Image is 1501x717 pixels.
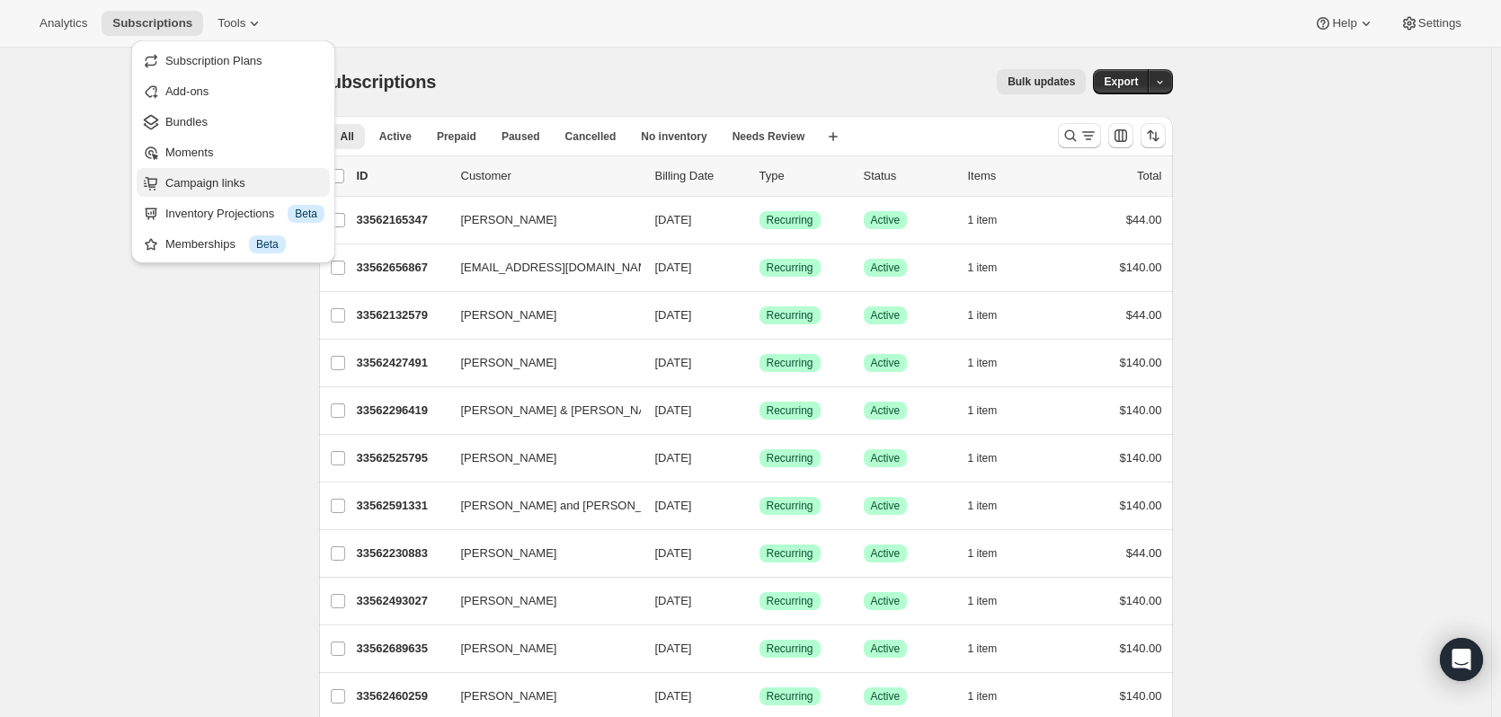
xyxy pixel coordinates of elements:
[450,206,630,235] button: [PERSON_NAME]
[450,587,630,615] button: [PERSON_NAME]
[871,594,901,608] span: Active
[1093,69,1149,94] button: Export
[968,546,998,561] span: 1 item
[968,356,998,370] span: 1 item
[461,449,557,467] span: [PERSON_NAME]
[767,642,813,656] span: Recurring
[357,541,1162,566] div: 33562230883[PERSON_NAME][DATE]SuccessRecurringSuccessActive1 item$44.00
[40,16,87,31] span: Analytics
[357,544,447,562] p: 33562230883
[655,451,692,465] span: [DATE]
[968,308,998,323] span: 1 item
[655,594,692,607] span: [DATE]
[871,689,901,704] span: Active
[1058,123,1101,148] button: Search and filter results
[968,684,1017,709] button: 1 item
[357,306,447,324] p: 33562132579
[655,356,692,369] span: [DATE]
[357,636,1162,661] div: 33562689635[PERSON_NAME][DATE]SuccessRecurringSuccessActive1 item$140.00
[461,402,668,420] span: [PERSON_NAME] & [PERSON_NAME]
[565,129,617,144] span: Cancelled
[767,451,813,465] span: Recurring
[968,208,1017,233] button: 1 item
[1126,213,1162,226] span: $44.00
[165,146,213,159] span: Moments
[165,235,324,253] div: Memberships
[1126,308,1162,322] span: $44.00
[357,640,447,658] p: 33562689635
[1120,261,1162,274] span: $140.00
[871,356,901,370] span: Active
[357,449,447,467] p: 33562525795
[641,129,706,144] span: No inventory
[137,137,330,166] button: Moments
[357,687,447,705] p: 33562460259
[968,350,1017,376] button: 1 item
[968,303,1017,328] button: 1 item
[968,446,1017,471] button: 1 item
[767,213,813,227] span: Recurring
[357,446,1162,471] div: 33562525795[PERSON_NAME][DATE]SuccessRecurringSuccessActive1 item$140.00
[357,592,447,610] p: 33562493027
[871,213,901,227] span: Active
[1141,123,1166,148] button: Sort the results
[357,167,1162,185] div: IDCustomerBilling DateTypeStatusItemsTotal
[29,11,98,36] button: Analytics
[767,403,813,418] span: Recurring
[1390,11,1472,36] button: Settings
[968,403,998,418] span: 1 item
[655,642,692,655] span: [DATE]
[137,229,330,258] button: Memberships
[968,451,998,465] span: 1 item
[968,594,998,608] span: 1 item
[655,213,692,226] span: [DATE]
[968,589,1017,614] button: 1 item
[968,499,998,513] span: 1 item
[137,107,330,136] button: Bundles
[655,403,692,417] span: [DATE]
[137,76,330,105] button: Add-ons
[1303,11,1385,36] button: Help
[165,54,262,67] span: Subscription Plans
[295,207,317,221] span: Beta
[655,546,692,560] span: [DATE]
[767,308,813,323] span: Recurring
[997,69,1086,94] button: Bulk updates
[1120,451,1162,465] span: $140.00
[968,261,998,275] span: 1 item
[502,129,540,144] span: Paused
[767,261,813,275] span: Recurring
[357,255,1162,280] div: 33562656867[EMAIL_ADDRESS][DOMAIN_NAME][DATE]SuccessRecurringSuccessActive1 item$140.00
[1120,356,1162,369] span: $140.00
[319,72,437,92] span: Subscriptions
[461,544,557,562] span: [PERSON_NAME]
[357,684,1162,709] div: 33562460259[PERSON_NAME][DATE]SuccessRecurringSuccessActive1 item$140.00
[461,687,557,705] span: [PERSON_NAME]
[1120,594,1162,607] span: $140.00
[968,213,998,227] span: 1 item
[357,350,1162,376] div: 33562427491[PERSON_NAME][DATE]SuccessRecurringSuccessActive1 item$140.00
[1418,16,1461,31] span: Settings
[1120,689,1162,703] span: $140.00
[871,451,901,465] span: Active
[461,354,557,372] span: [PERSON_NAME]
[759,167,849,185] div: Type
[871,308,901,323] span: Active
[968,493,1017,518] button: 1 item
[357,493,1162,518] div: 33562591331[PERSON_NAME] and [PERSON_NAME][DATE]SuccessRecurringSuccessActive1 item$140.00
[450,253,630,282] button: [EMAIL_ADDRESS][DOMAIN_NAME]
[1008,75,1075,89] span: Bulk updates
[256,237,279,252] span: Beta
[218,16,245,31] span: Tools
[450,634,630,663] button: [PERSON_NAME]
[461,497,679,515] span: [PERSON_NAME] and [PERSON_NAME]
[450,539,630,568] button: [PERSON_NAME]
[871,403,901,418] span: Active
[1440,638,1483,681] div: Open Intercom Messenger
[357,398,1162,423] div: 33562296419[PERSON_NAME] & [PERSON_NAME][DATE]SuccessRecurringSuccessActive1 item$140.00
[461,259,659,277] span: [EMAIL_ADDRESS][DOMAIN_NAME]
[968,398,1017,423] button: 1 item
[341,129,354,144] span: All
[968,541,1017,566] button: 1 item
[165,176,245,190] span: Campaign links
